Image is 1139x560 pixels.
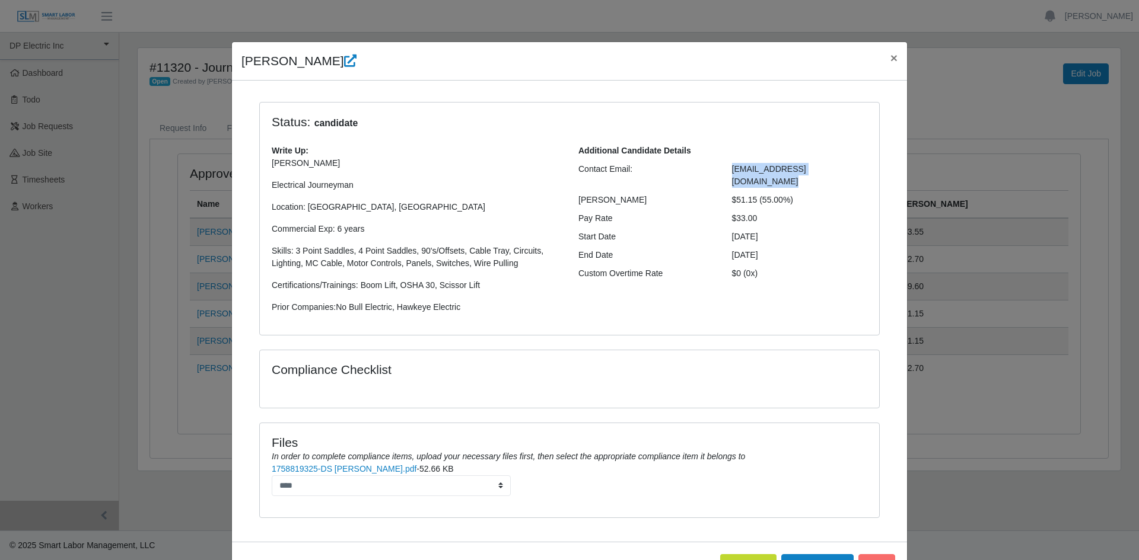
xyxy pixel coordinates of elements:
i: In order to complete compliance items, upload your necessary files first, then select the appropr... [272,452,745,461]
p: Commercial Exp: 6 years [272,223,561,235]
p: Prior Companies: [272,301,561,313]
h4: Compliance Checklist [272,362,663,377]
div: [PERSON_NAME] [569,194,723,206]
span: No Bull Electric, Hawkeye Electric [336,302,460,312]
div: $51.15 (55.00%) [723,194,877,206]
p: Certifications/Trainings: Boom Lift, OSHA 30, Scissor Lift [272,279,561,292]
p: Electrical Journeyman [272,179,561,191]
b: Write Up: [272,146,308,155]
p: Location: [GEOGRAPHIC_DATA], [GEOGRAPHIC_DATA] [272,201,561,213]
span: candidate [310,116,361,130]
div: [DATE] [723,231,877,243]
h4: Status: [272,114,714,130]
p: [PERSON_NAME] [272,157,561,169]
a: 1758819325-DS [PERSON_NAME].pdf [272,464,416,473]
span: [DATE] [732,250,758,260]
span: 52.66 KB [419,464,454,473]
span: × [890,51,898,65]
div: End Date [569,249,723,261]
h4: Files [272,435,867,450]
span: $0 (0x) [732,268,758,278]
div: $33.00 [723,212,877,225]
div: Pay Rate [569,212,723,225]
b: Additional Candidate Details [578,146,691,155]
li: - [272,463,867,496]
div: Contact Email: [569,163,723,188]
div: Custom Overtime Rate [569,267,723,280]
div: Start Date [569,231,723,243]
span: [EMAIL_ADDRESS][DOMAIN_NAME] [732,164,806,186]
h4: [PERSON_NAME] [241,52,357,71]
button: Close [881,42,907,73]
p: Skills: 3 Point Saddles, 4 Point Saddles, 90's/Offsets, Cable Tray, Circuits, Lighting, MC Cable,... [272,245,561,270]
